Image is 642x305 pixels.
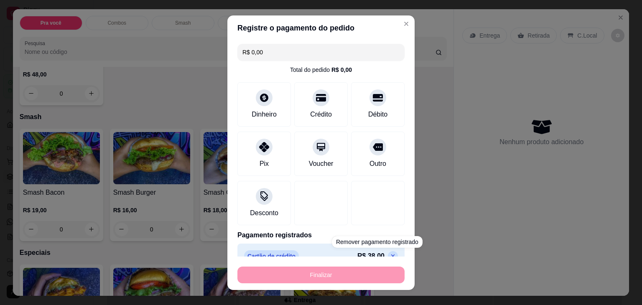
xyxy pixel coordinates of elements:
[260,159,269,169] div: Pix
[237,230,405,240] p: Pagamento registrados
[250,208,278,218] div: Desconto
[368,109,387,119] div: Débito
[244,250,299,262] p: Cartão de crédito
[309,159,334,169] div: Voucher
[357,251,385,261] p: R$ 38,00
[252,109,277,119] div: Dinheiro
[290,66,352,74] div: Total do pedido
[400,17,413,30] button: Close
[332,236,423,248] div: Remover pagamento registrado
[310,109,332,119] div: Crédito
[331,66,352,74] div: R$ 0,00
[369,159,386,169] div: Outro
[242,44,400,61] input: Ex.: hambúrguer de cordeiro
[227,15,415,41] header: Registre o pagamento do pedido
